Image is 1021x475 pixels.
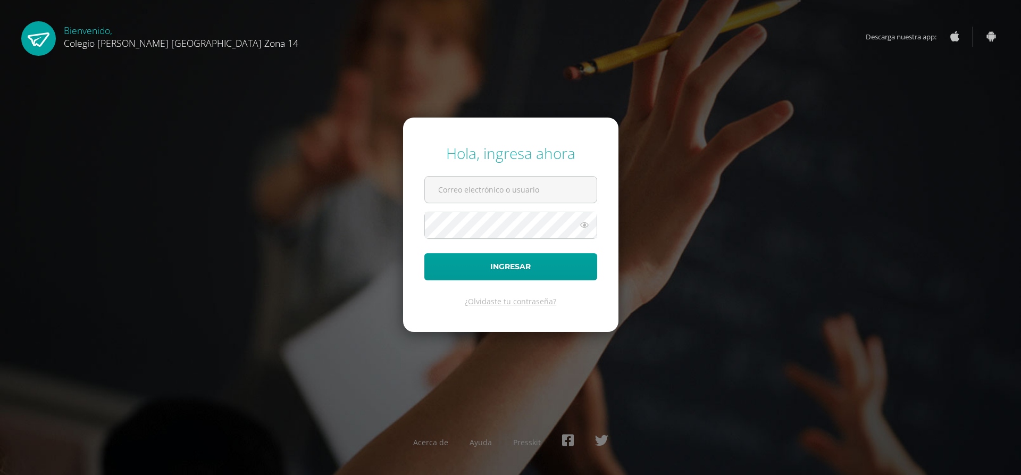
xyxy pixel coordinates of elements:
[470,437,492,447] a: Ayuda
[413,437,448,447] a: Acerca de
[465,296,556,306] a: ¿Olvidaste tu contraseña?
[64,37,298,49] span: Colegio [PERSON_NAME] [GEOGRAPHIC_DATA] Zona 14
[424,143,597,163] div: Hola, ingresa ahora
[866,27,947,47] span: Descarga nuestra app:
[424,253,597,280] button: Ingresar
[64,21,298,49] div: Bienvenido,
[425,177,597,203] input: Correo electrónico o usuario
[513,437,541,447] a: Presskit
